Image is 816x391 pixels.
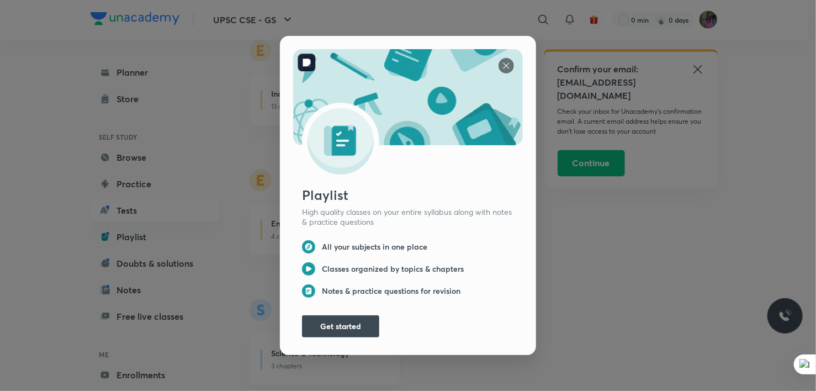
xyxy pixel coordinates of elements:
[322,264,464,274] h6: Classes organized by topics & chapters
[302,284,315,298] img: syllabus
[302,207,514,227] p: High quality classes on your entire syllabus along with notes & practice questions
[499,58,514,73] img: syllabus
[302,185,523,205] div: Playlist
[322,286,460,296] h6: Notes & practice questions for revision
[302,262,315,276] img: syllabus
[322,242,427,252] h6: All your subjects in one place
[302,240,315,253] img: syllabus
[293,49,523,175] img: syllabus
[302,315,379,337] button: Get started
